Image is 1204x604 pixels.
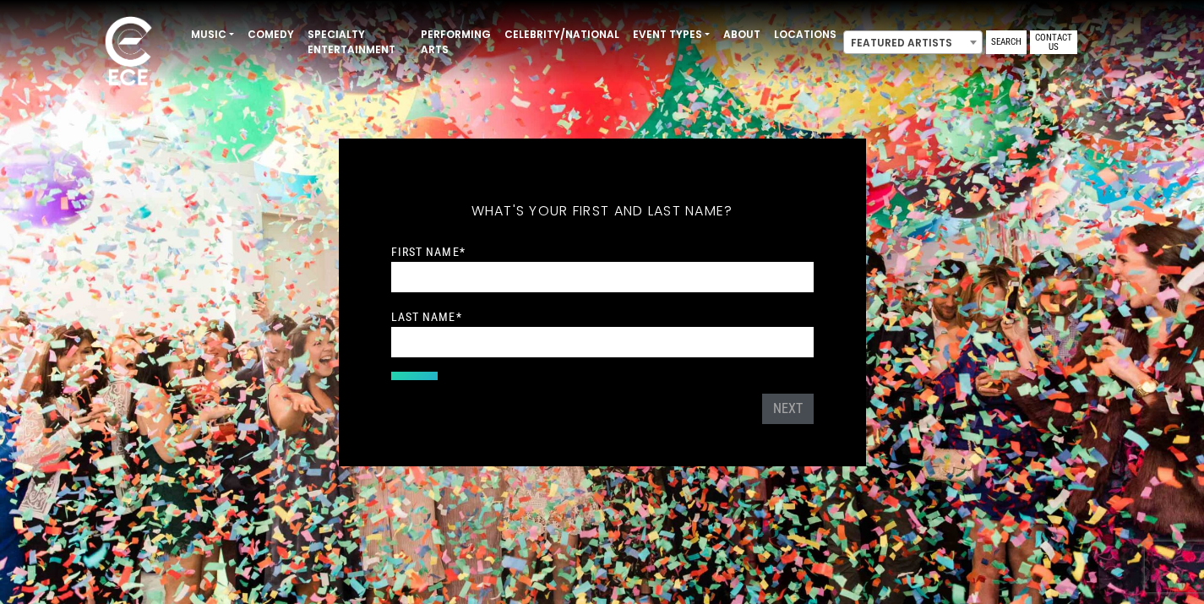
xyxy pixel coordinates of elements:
a: Search [986,30,1027,54]
a: Celebrity/National [498,20,626,49]
span: Featured Artists [844,31,982,55]
img: ece_new_logo_whitev2-1.png [86,12,171,94]
a: Comedy [241,20,301,49]
a: Music [184,20,241,49]
a: Locations [767,20,843,49]
label: First Name [391,244,466,259]
label: Last Name [391,309,462,324]
a: Specialty Entertainment [301,20,414,64]
a: About [716,20,767,49]
h5: What's your first and last name? [391,181,814,242]
span: Featured Artists [843,30,983,54]
a: Event Types [626,20,716,49]
a: Performing Arts [414,20,498,64]
a: Contact Us [1030,30,1077,54]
